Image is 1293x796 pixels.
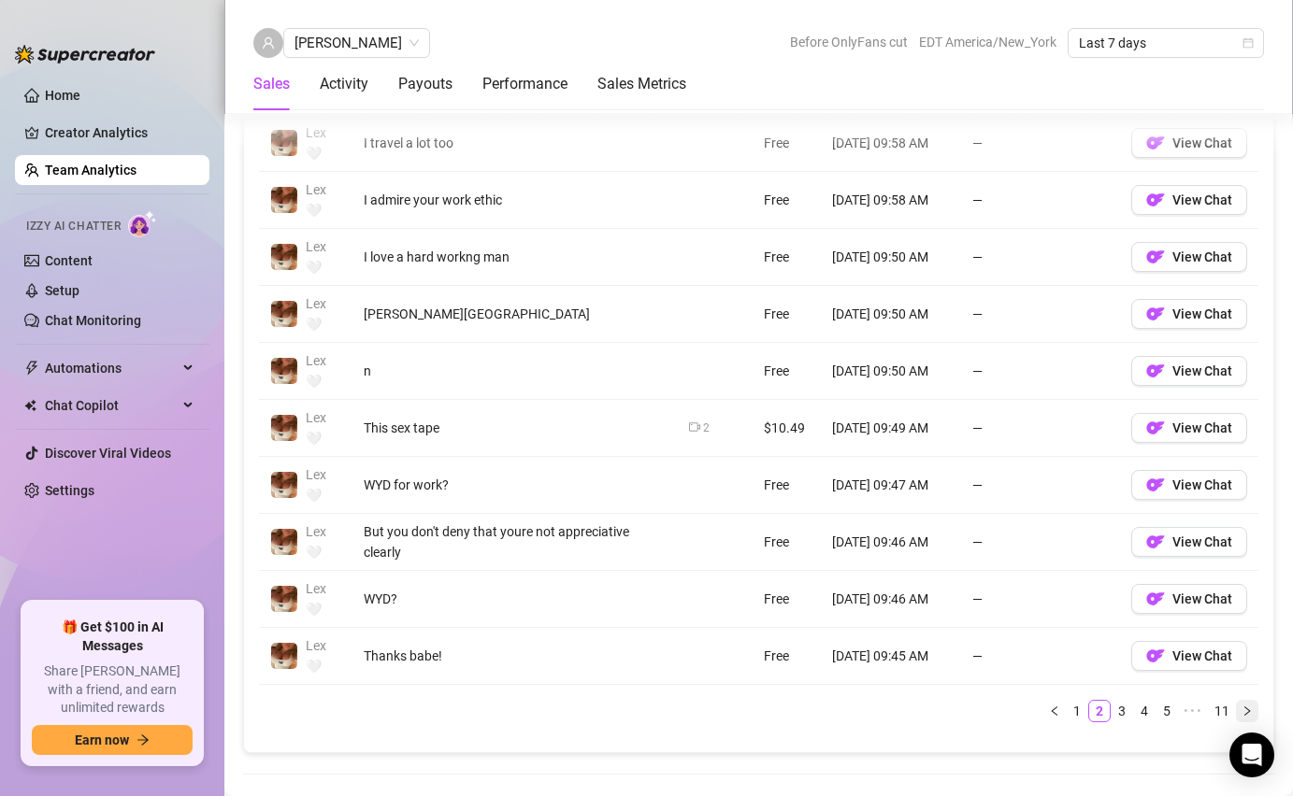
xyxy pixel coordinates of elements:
span: View Chat [1172,249,1232,264]
span: Lex🤍️ [306,125,326,161]
li: Next Page [1236,700,1258,722]
span: View Chat [1172,363,1232,378]
span: Lex🤍️ [306,467,326,503]
div: Activity [320,73,368,95]
img: OF [1146,305,1165,323]
td: $10.49 [753,400,821,457]
button: Earn nowarrow-right [32,725,193,755]
img: OF [1146,533,1165,551]
img: Lex🤍️ [271,643,297,669]
a: 3 [1112,701,1132,721]
div: Performance [482,73,567,95]
img: OF [1146,419,1165,437]
td: Free [753,115,821,172]
img: OF [1146,191,1165,209]
li: Next 5 Pages [1178,700,1208,722]
div: Sales Metrics [597,73,686,95]
a: OFView Chat [1131,368,1247,383]
img: OF [1146,476,1165,494]
span: Lex🤍️ [306,581,326,617]
a: OFView Chat [1131,653,1247,668]
span: View Chat [1172,534,1232,549]
span: View Chat [1172,135,1232,150]
li: 2 [1088,700,1111,722]
a: Chat Monitoring [45,313,141,328]
span: Lex🤍️ [306,410,326,446]
div: n [364,361,667,381]
img: OF [1146,590,1165,608]
button: OFView Chat [1131,299,1247,329]
td: [DATE] 09:58 AM [821,115,961,172]
img: Lex🤍️ [271,529,297,555]
td: [DATE] 09:50 AM [821,343,961,400]
span: Lex🤍️ [306,353,326,389]
div: WYD? [364,589,667,609]
img: Chat Copilot [24,399,36,412]
span: right [1242,705,1253,717]
button: OFView Chat [1131,641,1247,671]
li: 11 [1208,700,1236,722]
td: — [961,457,1120,514]
img: logo-BBDzfeDw.svg [15,45,155,64]
li: 5 [1156,700,1178,722]
div: Sales [253,73,290,95]
span: ••• [1178,700,1208,722]
td: [DATE] 09:50 AM [821,286,961,343]
a: 1 [1067,701,1087,721]
a: Team Analytics [45,163,136,178]
span: Automations [45,353,178,383]
div: This sex tape [364,418,667,438]
a: OFView Chat [1131,140,1247,155]
button: OFView Chat [1131,356,1247,386]
img: Lex🤍️ [271,415,297,441]
td: — [961,571,1120,628]
button: OFView Chat [1131,470,1247,500]
div: Open Intercom Messenger [1229,732,1274,777]
button: OFView Chat [1131,584,1247,614]
td: Free [753,229,821,286]
div: 2 [703,419,710,437]
button: left [1043,700,1066,722]
td: — [961,514,1120,571]
span: Lex🤍️ [306,638,326,674]
td: [DATE] 09:47 AM [821,457,961,514]
td: — [961,115,1120,172]
button: OFView Chat [1131,527,1247,557]
span: Lex🤍️ [306,239,326,275]
img: OF [1146,647,1165,665]
img: Lex🤍️ [271,472,297,498]
a: Home [45,88,80,103]
div: [PERSON_NAME][GEOGRAPHIC_DATA] [364,304,667,324]
td: — [961,286,1120,343]
li: 1 [1066,700,1088,722]
a: OFView Chat [1131,596,1247,611]
span: View Chat [1172,648,1232,663]
td: [DATE] 09:46 AM [821,514,961,571]
button: right [1236,700,1258,722]
a: 5 [1157,701,1177,721]
span: left [1049,705,1060,717]
a: Discover Viral Videos [45,446,171,461]
td: [DATE] 09:46 AM [821,571,961,628]
button: OFView Chat [1131,413,1247,443]
span: 🎁 Get $100 in AI Messages [32,618,193,655]
span: arrow-right [136,733,150,746]
a: 11 [1209,701,1235,721]
img: Lex🤍️ [271,244,297,270]
span: Lex🤍️ [306,296,326,332]
div: WYD for work? [364,475,667,495]
li: Previous Page [1043,700,1066,722]
span: EDT America/New_York [919,28,1056,56]
a: Settings [45,483,94,498]
td: Free [753,628,821,685]
img: OF [1146,248,1165,266]
span: Chat Copilot [45,391,178,420]
td: [DATE] 09:45 AM [821,628,961,685]
a: Setup [45,283,79,298]
img: Lex🤍️ [271,187,297,213]
td: — [961,400,1120,457]
td: Free [753,514,821,571]
td: — [961,229,1120,286]
span: Hazel Everett [295,29,419,57]
a: 4 [1134,701,1155,721]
